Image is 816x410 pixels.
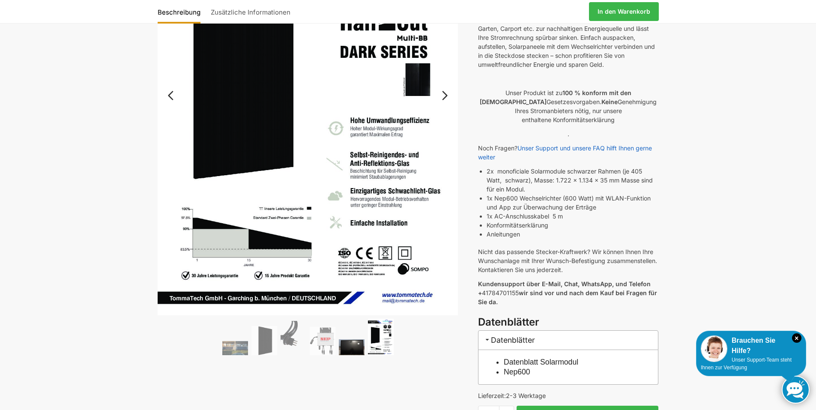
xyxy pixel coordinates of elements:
img: Balkonkraftwerk 600/810 Watt Fullblack – Bild 5 [339,339,365,356]
img: Customer service [701,335,727,362]
div: Brauchen Sie Hilfe? [701,335,801,356]
span: Unser Support-Team steht Ihnen zur Verfügung [701,357,792,371]
p: Nicht das passende Stecker-Kraftwerk? Wir können Ihnen Ihre Wunschanlage mit Ihrer Wunsch-Befesti... [478,247,658,274]
li: 2x monoficiale Solarmodule schwarzer Rahmen (je 405 Watt, schwarz), Masse: 1.722 x 1.134 x 35 mm ... [487,167,658,194]
h3: Datenblätter [478,315,658,330]
strong: Kundensupport über E-Mail, Chat, WhatsApp, und Telefon + [478,280,651,296]
img: NEP 800 Drosselbar auf 600 Watt [310,327,335,355]
strong: wir sind vor und nach dem Kauf bei Fragen für Sie da. [478,289,657,305]
span: Lieferzeit: [478,392,546,399]
li: 1x AC-Anschlusskabel 5 m [487,212,658,221]
a: Unser Support und unsere FAQ hilft Ihnen gerne weiter [478,144,652,161]
img: 2 Balkonkraftwerke [222,341,248,355]
li: Anleitungen [487,230,658,239]
a: Nep600 [504,368,530,376]
h3: Datenblätter [478,330,658,350]
a: In den Warenkorb [589,2,659,21]
strong: Keine [601,98,618,105]
p: Unser Produkt ist zu Gesetzesvorgaben. Genehmigung Ihres Stromanbieters nötig, nur unsere enthalt... [478,88,658,124]
img: TommaTech Vorderseite [251,326,277,356]
p: Noch Fragen? [478,144,658,162]
li: 1x Nep600 Wechselrichter (600 Watt) mit WLAN-Funktion und App zur Überwachung der Erträge [487,194,658,212]
a: Datenblatt Solarmodul [504,358,578,366]
strong: 100 % konform mit den [DEMOGRAPHIC_DATA] [480,89,631,105]
p: 41784701155 [478,279,658,306]
span: 2-3 Werktage [506,392,546,399]
p: Unser steckerfertiges Balkonkraftwerk macht Ihren Balkon, Garten, Carport etc. zur nachhaltigen E... [478,15,658,69]
a: Zusätzliche Informationen [206,1,295,22]
img: Anschlusskabel-3meter_schweizer-stecker [281,321,306,355]
img: Balkonkraftwerk 600/810 Watt Fullblack – Bild 6 [368,319,394,355]
p: . [478,129,658,138]
i: Schließen [792,333,801,343]
a: Beschreibung [158,1,205,22]
li: Konformitätserklärung [487,221,658,230]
